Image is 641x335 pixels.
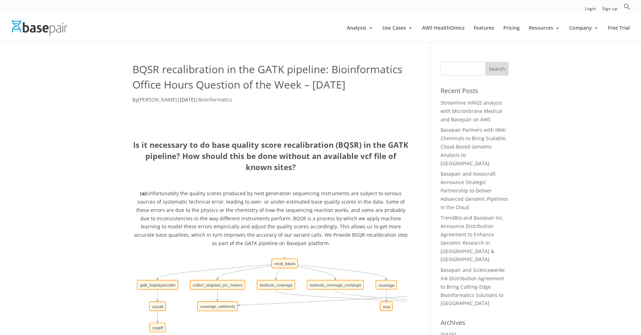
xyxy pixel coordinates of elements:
a: Login [585,7,596,14]
a: Features [474,25,494,42]
a: Pricing [503,25,520,42]
a: Basepair and Sciencewerke Ink Distribution Agreement to Bring Cutting-Edge Bioinformatics Solutio... [441,267,505,306]
a: Bioinformatics [198,96,232,103]
a: TrendBio and Basepair Inc. Announce Distribution Agreement to Enhance Genomic Research in [GEOGRA... [441,214,504,262]
a: Resources [529,25,560,42]
input: Search [485,62,509,76]
a: Basepair Partners with IWAI Chemicals to Bring Scalable, Cloud-Based Genomic Analysis to [GEOGRAP... [441,127,507,166]
a: [PERSON_NAME] [138,96,177,103]
h4: Recent Posts [441,86,509,99]
a: Basepair and Novocraft Announce Strategic Partnership to Deliver Advanced Genomic Pipelines in th... [441,170,508,210]
img: Basepair [12,20,67,35]
p: by | | [132,96,410,109]
b: (a) [140,190,146,197]
b: Is it necessary to do base quality score recalibration (BQSR) in the GATK pipeline? How should th... [133,139,409,172]
a: Free Trial [608,25,630,42]
span: Unfortunately the quality scores produced by next generation sequencing instruments are subject t... [134,190,408,246]
a: Use Cases [382,25,413,42]
iframe: Drift Widget Chat Controller [606,300,633,327]
a: Search Icon Link [624,3,631,14]
a: AWS HealthOmics [422,25,465,42]
h4: Archives [441,318,509,330]
a: Company [569,25,599,42]
h1: BQSR recalibration in the GATK pipeline: Bioinformatics Office Hours Question of the Week – [DATE] [132,62,410,96]
span: [DATE] [180,96,196,103]
a: Analysis [347,25,373,42]
a: Sign up [602,7,617,14]
svg: Search [624,3,631,10]
a: Streamline mNGS analysis with Micronbrane Medical and Basepair on AWS [441,99,502,123]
